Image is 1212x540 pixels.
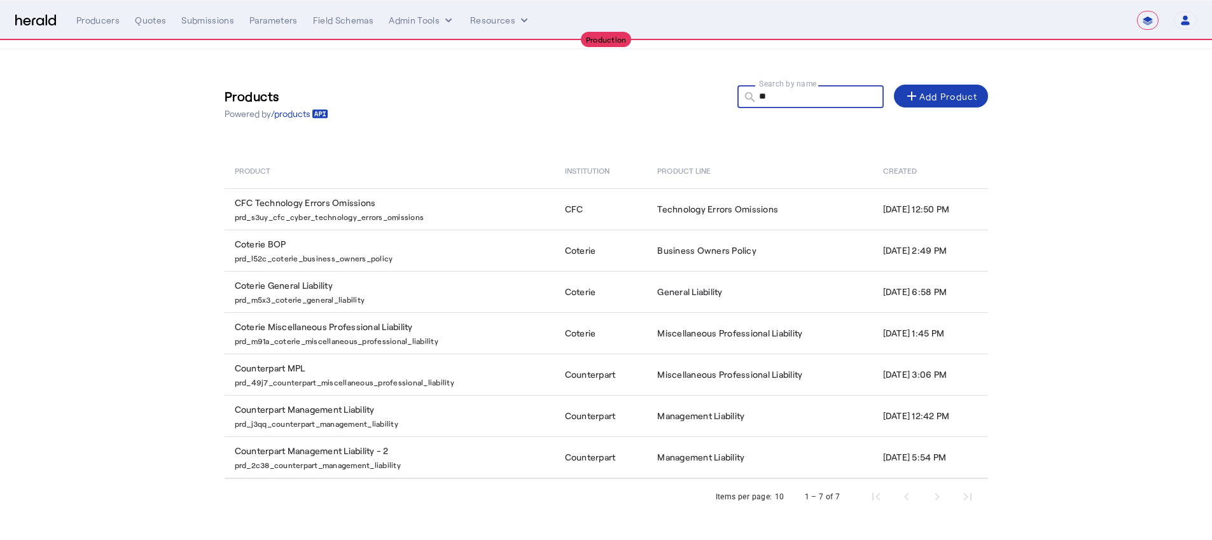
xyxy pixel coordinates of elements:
div: Parameters [249,14,298,27]
p: prd_2c38_counterpart_management_liability [235,457,550,470]
td: Miscellaneous Professional Liability [647,354,872,395]
button: Add Product [894,85,988,107]
td: CFC Technology Errors Omissions [225,188,555,230]
button: Resources dropdown menu [470,14,531,27]
th: Product [225,153,555,188]
p: Powered by [225,107,328,120]
td: Business Owners Policy [647,230,872,271]
th: Created [873,153,988,188]
div: Items per page: [716,490,772,503]
button: internal dropdown menu [389,14,455,27]
th: Institution [555,153,648,188]
td: CFC [555,188,648,230]
td: [DATE] 2:49 PM [873,230,988,271]
td: Counterpart Management Liability [225,395,555,436]
td: Counterpart Management Liability - 2 [225,436,555,478]
td: General Liability [647,271,872,312]
th: Product Line [647,153,872,188]
h3: Products [225,87,328,105]
td: [DATE] 5:54 PM [873,436,988,478]
div: Quotes [135,14,166,27]
td: [DATE] 12:50 PM [873,188,988,230]
td: [DATE] 1:45 PM [873,312,988,354]
div: Submissions [181,14,234,27]
mat-label: Search by name [759,79,817,88]
p: prd_l52c_coterie_business_owners_policy [235,251,550,263]
p: prd_m5x3_coterie_general_liability [235,292,550,305]
td: [DATE] 12:42 PM [873,395,988,436]
td: Coterie [555,271,648,312]
p: prd_49j7_counterpart_miscellaneous_professional_liability [235,375,550,387]
td: Management Liability [647,395,872,436]
td: Counterpart [555,354,648,395]
div: Field Schemas [313,14,374,27]
p: prd_m91a_coterie_miscellaneous_professional_liability [235,333,550,346]
td: Coterie General Liability [225,271,555,312]
td: [DATE] 6:58 PM [873,271,988,312]
img: Herald Logo [15,15,56,27]
td: Counterpart [555,395,648,436]
td: Technology Errors Omissions [647,188,872,230]
td: Counterpart MPL [225,354,555,395]
td: Counterpart [555,436,648,478]
td: Coterie [555,312,648,354]
mat-icon: search [737,90,759,106]
mat-icon: add [904,88,919,104]
p: prd_s3uy_cfc_cyber_technology_errors_omissions [235,209,550,222]
td: Coterie BOP [225,230,555,271]
td: Coterie [555,230,648,271]
td: Miscellaneous Professional Liability [647,312,872,354]
td: Coterie Miscellaneous Professional Liability [225,312,555,354]
p: prd_j3qq_counterpart_management_liability [235,416,550,429]
div: Producers [76,14,120,27]
a: /products [271,107,328,120]
div: 10 [775,490,784,503]
div: 1 – 7 of 7 [805,490,840,503]
div: Add Product [904,88,978,104]
td: Management Liability [647,436,872,478]
div: Production [581,32,632,47]
td: [DATE] 3:06 PM [873,354,988,395]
